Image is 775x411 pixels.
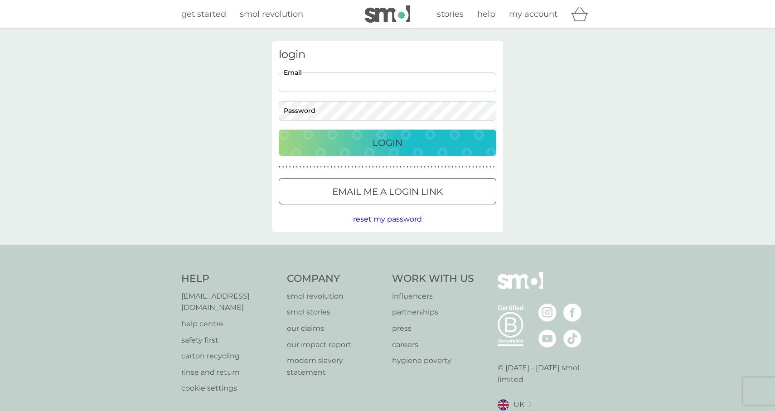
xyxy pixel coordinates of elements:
[300,165,301,169] p: ●
[477,8,495,21] a: help
[563,329,581,348] img: visit the smol Tiktok page
[379,165,381,169] p: ●
[486,165,488,169] p: ●
[327,165,329,169] p: ●
[376,165,378,169] p: ●
[410,165,412,169] p: ●
[358,165,360,169] p: ●
[392,355,474,367] p: hygiene poverty
[438,165,440,169] p: ●
[392,306,474,318] a: partnerships
[181,350,278,362] a: carton recycling
[181,8,226,21] a: get started
[287,306,383,318] a: smol stories
[181,367,278,378] a: rinse and return
[306,165,308,169] p: ●
[181,272,278,286] h4: Help
[310,165,312,169] p: ●
[451,165,453,169] p: ●
[455,165,457,169] p: ●
[403,165,405,169] p: ●
[313,165,315,169] p: ●
[372,165,374,169] p: ●
[421,165,422,169] p: ●
[362,165,363,169] p: ●
[498,362,594,385] p: © [DATE] - [DATE] smol limited
[509,8,557,21] a: my account
[393,165,395,169] p: ●
[437,8,464,21] a: stories
[353,215,422,223] span: reset my password
[181,382,278,394] a: cookie settings
[392,323,474,334] a: press
[282,165,284,169] p: ●
[509,9,557,19] span: my account
[476,165,478,169] p: ●
[287,290,383,302] a: smol revolution
[355,165,357,169] p: ●
[413,165,415,169] p: ●
[181,318,278,330] a: help centre
[477,9,495,19] span: help
[332,184,443,199] p: Email me a login link
[334,165,336,169] p: ●
[431,165,433,169] p: ●
[287,323,383,334] a: our claims
[289,165,291,169] p: ●
[498,399,509,411] img: UK flag
[344,165,346,169] p: ●
[293,165,295,169] p: ●
[348,165,350,169] p: ●
[320,165,322,169] p: ●
[287,355,383,378] a: modern slavery statement
[434,165,436,169] p: ●
[351,165,353,169] p: ●
[529,402,532,407] img: select a new location
[286,165,287,169] p: ●
[392,290,474,302] a: influencers
[427,165,429,169] p: ●
[287,339,383,351] a: our impact report
[368,165,370,169] p: ●
[489,165,491,169] p: ●
[407,165,408,169] p: ●
[279,165,281,169] p: ●
[513,399,524,411] span: UK
[571,5,594,23] div: basket
[424,165,426,169] p: ●
[400,165,402,169] p: ●
[279,130,496,156] button: Login
[493,165,495,169] p: ●
[324,165,325,169] p: ●
[279,48,496,61] h3: login
[483,165,484,169] p: ●
[287,272,383,286] h4: Company
[448,165,450,169] p: ●
[538,304,557,322] img: visit the smol Instagram page
[392,339,474,351] a: careers
[498,272,543,303] img: smol
[389,165,391,169] p: ●
[365,5,410,23] img: smol
[353,213,422,225] button: reset my password
[181,290,278,314] a: [EMAIL_ADDRESS][DOMAIN_NAME]
[383,165,384,169] p: ●
[538,329,557,348] img: visit the smol Youtube page
[386,165,387,169] p: ●
[296,165,298,169] p: ●
[437,9,464,19] span: stories
[465,165,467,169] p: ●
[365,165,367,169] p: ●
[396,165,398,169] p: ●
[181,334,278,346] a: safety first
[330,165,332,169] p: ●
